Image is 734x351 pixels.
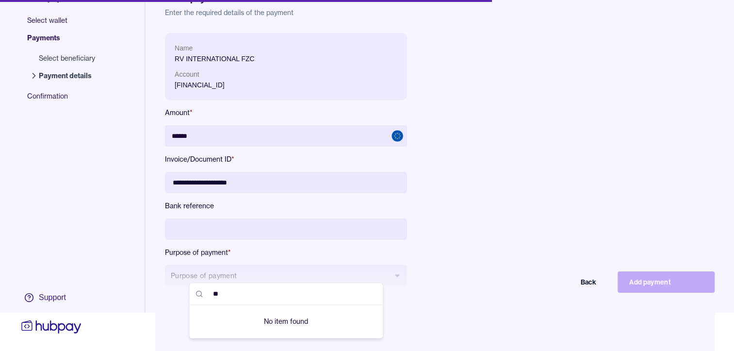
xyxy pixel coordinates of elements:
[39,71,95,81] span: Payment details
[165,154,407,164] label: Invoice/Document ID
[175,53,397,64] p: RV INTERNATIONAL FZC
[19,287,83,308] a: Support
[165,108,407,117] label: Amount
[27,16,105,33] span: Select wallet
[39,53,95,63] span: Select beneficiary
[175,43,397,53] p: Name
[27,91,105,109] span: Confirmation
[165,8,715,17] p: Enter the required details of the payment
[165,201,407,211] label: Bank reference
[511,271,608,293] button: Back
[27,33,105,50] span: Payments
[165,265,407,286] button: Purpose of payment
[165,248,407,257] label: Purpose of payment
[39,292,66,303] div: Support
[175,69,397,80] p: Account
[175,80,397,90] p: [FINANCIAL_ID]
[190,305,383,338] div: No item found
